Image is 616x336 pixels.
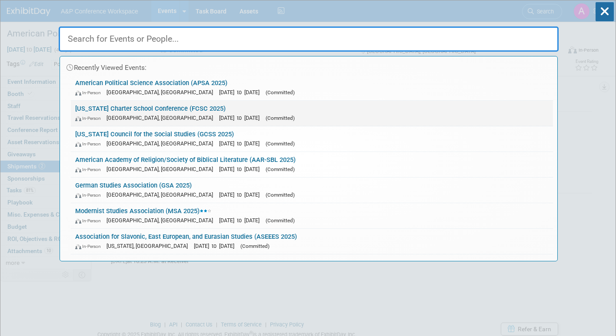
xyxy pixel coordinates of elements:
[75,141,105,147] span: In-Person
[71,101,553,126] a: [US_STATE] Charter School Conference (FCSC 2025) In-Person [GEOGRAPHIC_DATA], [GEOGRAPHIC_DATA] [...
[71,229,553,254] a: Association for Slavonic, East European, and Eurasian Studies (ASEEES 2025) In-Person [US_STATE],...
[71,152,553,177] a: American Academy of Religion/Society of Biblical Literature (AAR-SBL 2025) In-Person [GEOGRAPHIC_...
[107,89,217,96] span: [GEOGRAPHIC_DATA], [GEOGRAPHIC_DATA]
[219,89,264,96] span: [DATE] to [DATE]
[219,191,264,198] span: [DATE] to [DATE]
[75,115,105,121] span: In-Person
[71,203,553,228] a: Modernist Studies Association (MSA 2025) In-Person [GEOGRAPHIC_DATA], [GEOGRAPHIC_DATA] [DATE] to...
[266,141,295,147] span: (Committed)
[107,166,217,172] span: [GEOGRAPHIC_DATA], [GEOGRAPHIC_DATA]
[107,243,192,249] span: [US_STATE], [GEOGRAPHIC_DATA]
[194,243,239,249] span: [DATE] to [DATE]
[107,115,217,121] span: [GEOGRAPHIC_DATA], [GEOGRAPHIC_DATA]
[219,115,264,121] span: [DATE] to [DATE]
[71,75,553,100] a: American Political Science Association (APSA 2025) In-Person [GEOGRAPHIC_DATA], [GEOGRAPHIC_DATA]...
[64,56,553,75] div: Recently Viewed Events:
[266,217,295,224] span: (Committed)
[75,90,105,96] span: In-Person
[71,126,553,152] a: [US_STATE] Council for the Social Studies (GCSS 2025) In-Person [GEOGRAPHIC_DATA], [GEOGRAPHIC_DA...
[266,192,295,198] span: (Committed)
[266,166,295,172] span: (Committed)
[219,166,264,172] span: [DATE] to [DATE]
[59,26,559,52] input: Search for Events or People...
[107,217,217,224] span: [GEOGRAPHIC_DATA], [GEOGRAPHIC_DATA]
[266,89,295,96] span: (Committed)
[75,218,105,224] span: In-Person
[75,192,105,198] span: In-Person
[240,243,270,249] span: (Committed)
[219,140,264,147] span: [DATE] to [DATE]
[75,167,105,172] span: In-Person
[107,140,217,147] span: [GEOGRAPHIC_DATA], [GEOGRAPHIC_DATA]
[107,191,217,198] span: [GEOGRAPHIC_DATA], [GEOGRAPHIC_DATA]
[71,178,553,203] a: German Studies Association (GSA 2025) In-Person [GEOGRAPHIC_DATA], [GEOGRAPHIC_DATA] [DATE] to [D...
[75,244,105,249] span: In-Person
[266,115,295,121] span: (Committed)
[219,217,264,224] span: [DATE] to [DATE]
